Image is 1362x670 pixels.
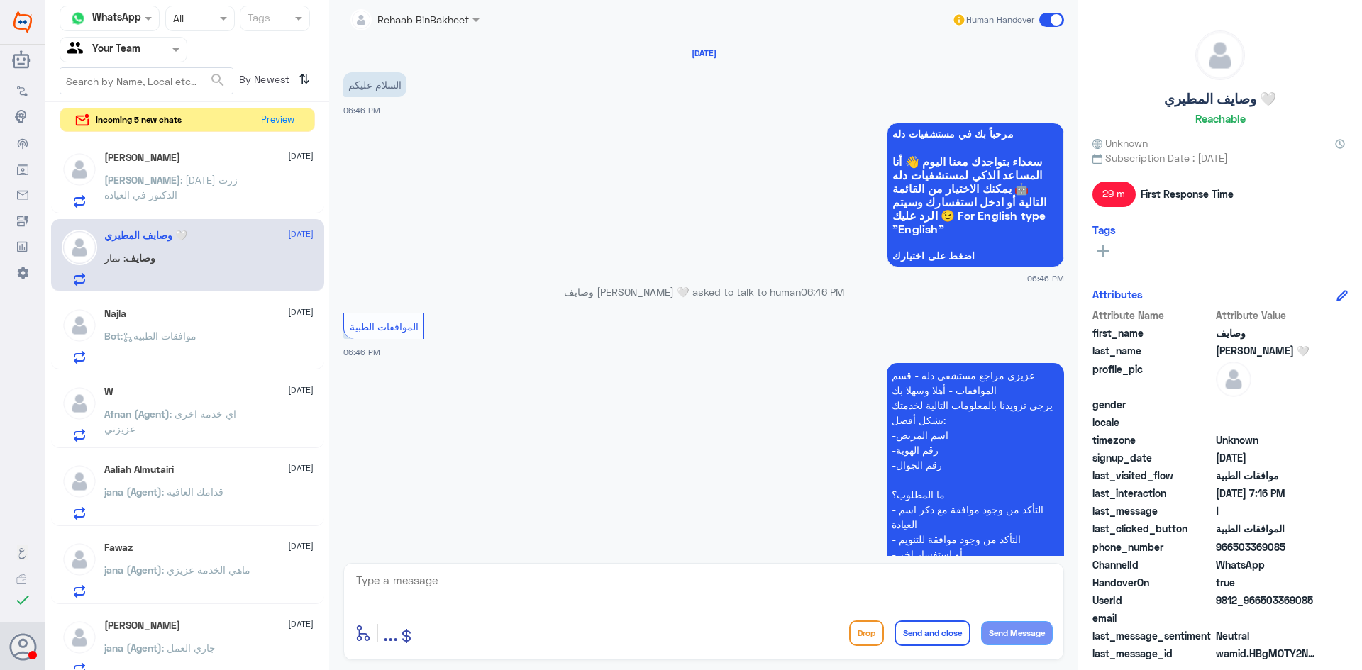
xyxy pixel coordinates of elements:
span: وصايف [1216,325,1319,340]
span: phone_number [1092,540,1213,554]
span: Unknown [1092,135,1148,150]
span: : [DATE] زرت الدكتور في العيادة [104,174,238,201]
h5: Hussein Hraibe [104,152,180,164]
span: search [209,72,226,89]
span: signup_date [1092,450,1213,465]
span: locale [1092,415,1213,430]
span: 966503369085 [1216,540,1319,554]
button: Send Message [981,621,1053,645]
span: jana (Agent) [104,486,162,498]
span: [DATE] [288,384,314,396]
span: 9812_966503369085 [1216,593,1319,608]
span: incoming 5 new chats [96,113,182,126]
img: yourTeam.svg [67,39,89,60]
span: HandoverOn [1092,575,1213,590]
button: ... [383,617,398,649]
span: الموافقات الطبية [350,320,419,333]
button: Preview [255,108,300,132]
h6: Tags [1092,223,1116,236]
span: ا [1216,503,1319,518]
h5: محمد الشهري [104,620,180,632]
span: : نمار [104,252,126,264]
img: defaultAdmin.png [62,152,97,187]
span: [DATE] [288,540,314,552]
span: null [1216,415,1319,430]
input: Search by Name, Local etc… [60,68,233,94]
span: Unknown [1216,432,1319,447]
span: ... [383,620,398,645]
img: defaultAdmin.png [62,308,97,343]
span: last_interaction [1092,486,1213,501]
span: 06:46 PM [343,106,380,115]
span: Bot [104,330,121,342]
button: Send and close [895,620,970,646]
span: First Response Time [1141,186,1234,201]
span: [DATE] [288,462,314,474]
button: search [209,69,226,92]
img: defaultAdmin.png [62,230,97,265]
span: اضغط على اختيارك [892,250,1058,262]
span: 29 m [1092,182,1136,207]
span: [PERSON_NAME] [104,174,180,186]
span: last_message_sentiment [1092,628,1213,643]
span: last_message_id [1092,646,1213,661]
span: 06:46 PM [801,286,844,298]
span: timezone [1092,432,1213,447]
button: Avatar [9,633,36,660]
span: 06:46 PM [1027,272,1064,284]
span: last_clicked_button [1092,521,1213,536]
span: profile_pic [1092,362,1213,394]
span: موافقات الطبية [1216,468,1319,483]
h5: وصايف المطيري 🤍 [1164,91,1276,107]
span: : ماهي الخدمة عزيزي [162,564,250,576]
span: 0 [1216,628,1319,643]
span: Human Handover [966,13,1034,26]
span: : اي خدمه اخرى عزيزتي [104,408,236,435]
span: ChannelId [1092,557,1213,572]
span: [DATE] [288,150,314,162]
h5: Fawaz [104,542,133,554]
img: defaultAdmin.png [1216,362,1251,397]
span: : قدامك العافية [162,486,223,498]
span: [DATE] [288,228,314,240]
h5: Aaliah Almutairi [104,464,174,476]
span: true [1216,575,1319,590]
span: null [1216,397,1319,412]
img: defaultAdmin.png [62,620,97,655]
span: 06:46 PM [343,347,380,357]
p: وصايف [PERSON_NAME] 🤍 asked to talk to human [343,284,1064,299]
span: Attribute Name [1092,308,1213,323]
i: check [14,591,31,608]
button: Drop [849,620,884,646]
p: 31/8/2025, 6:46 PM [343,72,406,97]
p: 31/8/2025, 6:46 PM [887,363,1064,641]
span: سعداء بتواجدك معنا اليوم 👋 أنا المساعد الذكي لمستشفيات دله 🤖 يمكنك الاختيار من القائمة التالية أو... [892,155,1058,235]
span: UserId [1092,593,1213,608]
span: email [1092,610,1213,625]
i: ⇅ [299,67,310,91]
span: first_name [1092,325,1213,340]
h5: وصايف المطيري 🤍 [104,230,187,242]
span: وصايف [126,252,155,264]
span: Attribute Value [1216,308,1319,323]
h6: Reachable [1195,112,1246,125]
span: jana (Agent) [104,564,162,576]
h5: Najla [104,308,126,320]
span: المطيري 🤍 [1216,343,1319,358]
span: الموافقات الطبية [1216,521,1319,536]
img: defaultAdmin.png [62,464,97,499]
span: last_visited_flow [1092,468,1213,483]
span: [DATE] [288,306,314,318]
img: defaultAdmin.png [62,542,97,577]
img: defaultAdmin.png [62,386,97,421]
h6: [DATE] [665,48,743,58]
img: whatsapp.png [67,8,89,29]
span: 2 [1216,557,1319,572]
img: defaultAdmin.png [1196,31,1244,79]
img: Widebot Logo [13,11,32,33]
span: 2025-08-31T15:46:29.28Z [1216,450,1319,465]
span: : موافقات الطبية [121,330,196,342]
span: [DATE] [288,618,314,630]
span: gender [1092,397,1213,412]
span: last_name [1092,343,1213,358]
